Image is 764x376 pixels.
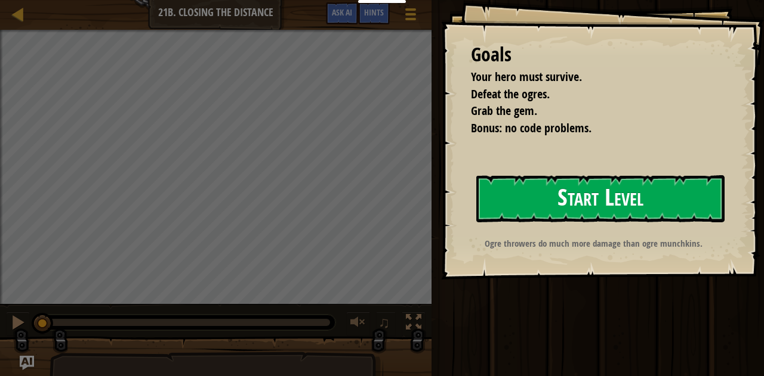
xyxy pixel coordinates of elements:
[332,7,352,18] span: Ask AI
[476,175,725,222] button: Start Level
[456,69,720,86] li: Your hero must survive.
[402,312,426,336] button: Toggle fullscreen
[456,120,720,137] li: Bonus: no code problems.
[346,312,370,336] button: Adjust volume
[471,120,592,136] span: Bonus: no code problems.
[471,69,582,85] span: Your hero must survive.
[456,102,720,120] li: Grab the gem.
[471,86,550,102] span: Defeat the ogres.
[376,312,396,336] button: ♫
[378,313,390,331] span: ♫
[326,2,358,24] button: Ask AI
[6,312,30,336] button: Ctrl + P: Pause
[471,41,723,69] div: Goals
[364,7,384,18] span: Hints
[456,86,720,103] li: Defeat the ogres.
[471,102,537,119] span: Grab the gem.
[470,237,719,250] p: Ogre throwers do much more damage than ogre munchkins.
[396,2,426,30] button: Show game menu
[20,356,34,370] button: Ask AI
